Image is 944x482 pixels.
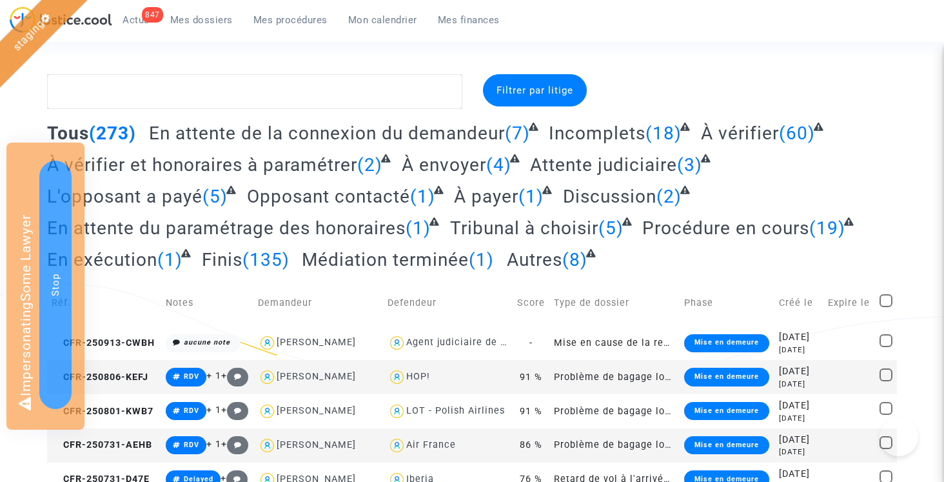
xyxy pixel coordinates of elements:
span: - [529,337,533,348]
td: Expire le [823,280,874,326]
span: + [221,439,249,450]
td: Defendeur [383,280,513,326]
span: RDV [184,407,199,415]
div: [DATE] [779,379,819,390]
span: En attente du paramétrage des honoraires [47,217,406,239]
span: Filtrer par litige [497,85,573,96]
img: icon-user.svg [258,334,277,352]
span: (5) [598,217,624,239]
span: Attente judiciaire [530,154,677,176]
img: icon-user.svg [258,436,277,455]
span: (2) [357,154,382,176]
div: LOT - Polish Airlines [406,405,505,416]
span: Autres [507,249,562,270]
td: Type de dossier [549,280,679,326]
span: Actus [123,14,150,26]
i: aucune note [184,338,230,346]
span: À payer [454,186,518,207]
span: En exécution [47,249,157,270]
img: icon-user.svg [388,334,406,352]
span: (1) [469,249,494,270]
td: Mise en cause de la responsabilité de l'Etat pour lenteur excessive de la Justice (dossier avocat) [549,326,679,360]
span: CFR-250806-KEFJ [52,372,148,383]
div: [DATE] [779,447,819,457]
td: Réf. [47,280,161,326]
a: 847Actus [112,10,160,30]
span: Incomplets [549,123,645,144]
a: staging [10,17,46,54]
div: Mise en demeure [684,368,769,386]
span: CFR-250801-KWB7 [52,406,153,417]
div: [PERSON_NAME] [277,439,356,450]
a: Mon calendrier [338,10,428,30]
span: Mon calendrier [348,14,417,26]
img: icon-user.svg [258,368,277,387]
td: Phase [680,280,774,326]
div: Mise en demeure [684,334,769,352]
td: Problème de bagage lors d'un voyage en avion [549,360,679,394]
div: Agent judiciaire de l'Etat [406,337,526,348]
span: 91 % [520,406,542,417]
div: Air France [406,439,456,450]
span: + [221,405,249,416]
img: jc-logo.svg [10,6,112,33]
div: Mise en demeure [684,436,769,454]
span: RDV [184,441,199,449]
span: Opposant contacté [247,186,410,207]
div: [DATE] [779,365,819,379]
span: (4) [486,154,511,176]
span: Procédure en cours [642,217,809,239]
td: Problème de bagage lors d'un voyage en avion [549,394,679,428]
div: [DATE] [779,413,819,424]
div: Impersonating [6,143,84,430]
span: + 1 [206,439,221,450]
iframe: Help Scout Beacon - Open [880,417,918,456]
span: CFR-250731-AEHB [52,439,152,450]
span: Tous [47,123,89,144]
button: Stop [39,161,72,409]
span: (1) [518,186,544,207]
span: (19) [809,217,845,239]
span: Finis [202,249,242,270]
span: (2) [656,186,682,207]
span: (1) [410,186,435,207]
span: Mes dossiers [170,14,233,26]
span: 86 % [520,439,542,450]
div: [DATE] [779,330,819,345]
span: (5) [202,186,228,207]
a: Mes dossiers [160,10,243,30]
div: [DATE] [779,345,819,356]
span: Tribunal à choisir [450,217,598,239]
span: 91 % [520,372,542,383]
a: Mes finances [428,10,510,30]
span: Médiation terminée [302,249,469,270]
img: icon-user.svg [388,368,406,387]
span: (273) [89,123,136,144]
td: Créé le [774,280,823,326]
div: [PERSON_NAME] [277,405,356,416]
div: [DATE] [779,399,819,413]
span: + [221,370,249,381]
div: [PERSON_NAME] [277,371,356,382]
a: Mes procédures [243,10,338,30]
span: À vérifier et honoraires à paramétrer [47,154,357,176]
span: + 1 [206,370,221,381]
img: icon-user.svg [258,402,277,421]
div: [DATE] [779,467,819,481]
span: Stop [50,274,61,296]
span: En attente de la connexion du demandeur [149,123,505,144]
span: L'opposant a payé [47,186,202,207]
img: icon-user.svg [388,436,406,455]
td: Demandeur [253,280,383,326]
div: [PERSON_NAME] [277,337,356,348]
span: (7) [505,123,530,144]
span: (135) [242,249,290,270]
span: (8) [562,249,587,270]
span: CFR-250913-CWBH [52,337,155,348]
td: Notes [161,280,253,326]
div: [DATE] [779,433,819,447]
div: 847 [142,7,163,23]
span: Mes procédures [253,14,328,26]
td: Score [513,280,549,326]
span: À vérifier [701,123,779,144]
